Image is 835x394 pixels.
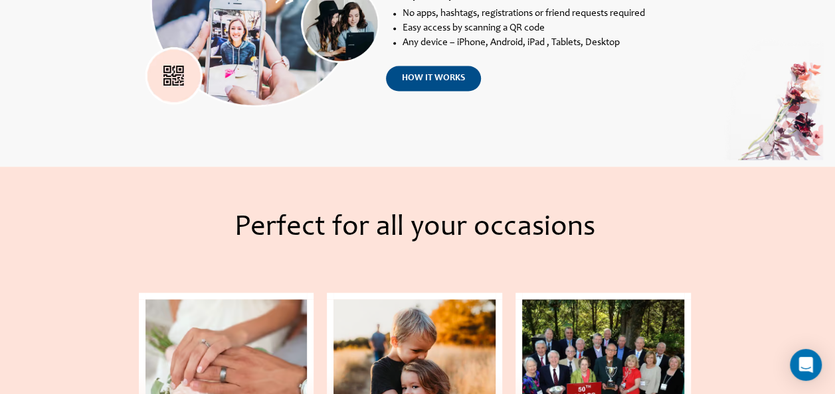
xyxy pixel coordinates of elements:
li: No apps, hashtags, registrations or friend requests required [403,7,694,21]
img: easy_for_all_bg | Live Photo Slideshow for Events | Create Free Events Album for Any Occasion [711,26,823,160]
h2: Perfect for all your occasions [132,210,698,246]
div: Open Intercom Messenger [790,349,822,381]
span: how it works [402,74,465,83]
span: , Desktop [581,38,620,48]
li: Easy access by scanning a QR code [403,21,694,36]
li: Any device – iPhone, Android, iPad , Tablets [403,36,694,50]
a: how it works [386,66,481,91]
